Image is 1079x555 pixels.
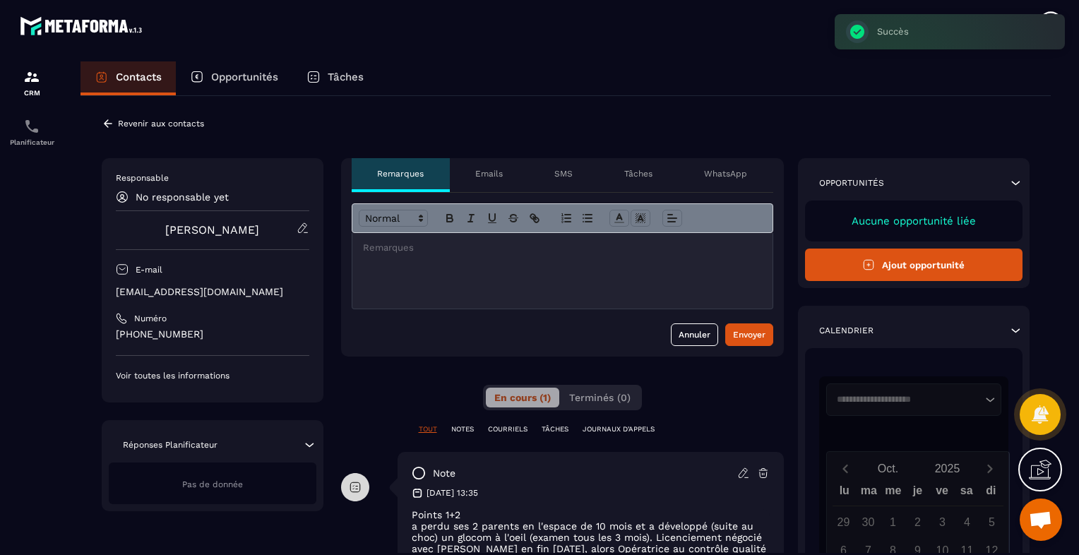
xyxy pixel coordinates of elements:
img: logo [20,13,147,39]
button: Ajout opportunité [805,249,1023,281]
img: formation [23,68,40,85]
p: Responsable [116,172,309,184]
a: Tâches [292,61,378,95]
p: SMS [554,168,573,179]
p: Calendrier [819,325,874,336]
p: No responsable yet [136,191,229,203]
p: Points 1+2 [412,509,770,520]
p: Aucune opportunité liée [819,215,1009,227]
button: Terminés (0) [561,388,639,407]
p: CRM [4,89,60,97]
p: [DATE] 13:35 [427,487,478,499]
p: Tâches [328,71,364,83]
p: TÂCHES [542,424,568,434]
button: Envoyer [725,323,773,346]
button: En cours (1) [486,388,559,407]
span: Pas de donnée [182,479,243,489]
img: scheduler [23,118,40,135]
span: Terminés (0) [569,392,631,403]
p: COURRIELS [488,424,527,434]
p: Contacts [116,71,162,83]
p: Tâches [624,168,652,179]
p: E-mail [136,264,162,275]
p: TOUT [419,424,437,434]
p: [EMAIL_ADDRESS][DOMAIN_NAME] [116,285,309,299]
p: Remarques [377,168,424,179]
a: Opportunités [176,61,292,95]
a: formationformationCRM [4,58,60,107]
span: En cours (1) [494,392,551,403]
p: Opportunités [819,177,884,189]
p: Voir toutes les informations [116,370,309,381]
button: Annuler [671,323,718,346]
p: Revenir aux contacts [118,119,204,129]
p: NOTES [451,424,474,434]
a: schedulerschedulerPlanificateur [4,107,60,157]
p: note [433,467,455,480]
p: Opportunités [211,71,278,83]
p: JOURNAUX D'APPELS [583,424,655,434]
p: Planificateur [4,138,60,146]
p: Emails [475,168,503,179]
p: WhatsApp [704,168,747,179]
a: [PERSON_NAME] [165,223,259,237]
p: Numéro [134,313,167,324]
div: Envoyer [733,328,765,342]
p: [PHONE_NUMBER] [116,328,309,341]
div: Ouvrir le chat [1020,499,1062,541]
p: Réponses Planificateur [123,439,217,450]
a: Contacts [81,61,176,95]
